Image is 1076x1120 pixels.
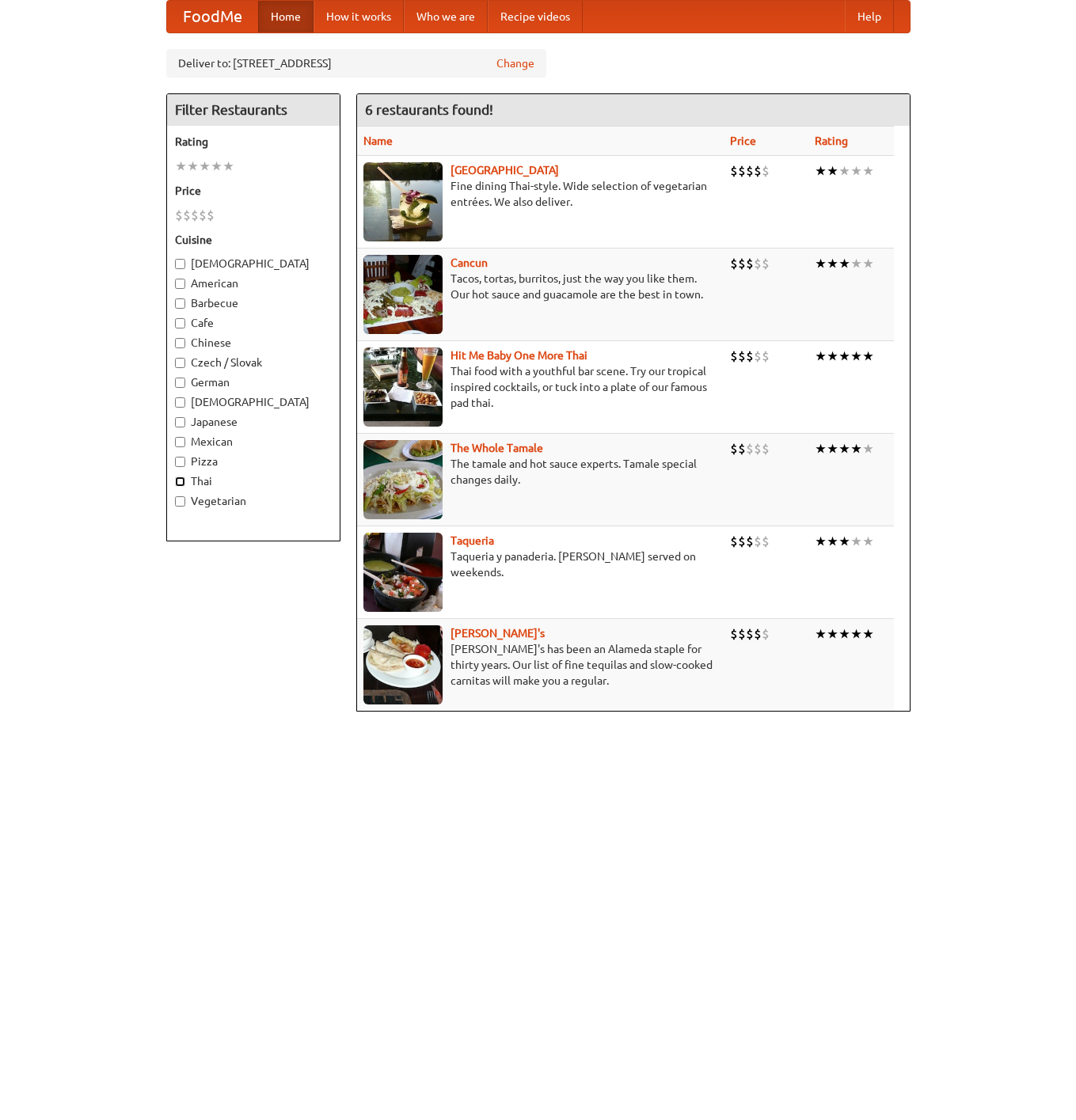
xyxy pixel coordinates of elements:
[175,275,332,291] label: American
[175,397,185,408] input: [DEMOGRAPHIC_DATA]
[827,440,838,457] li: ★
[730,162,738,180] li: $
[815,625,827,643] li: ★
[746,255,754,272] li: $
[451,256,488,269] a: Cancun
[862,255,874,272] li: ★
[827,347,838,365] li: ★
[838,347,850,365] li: ★
[815,347,827,365] li: ★
[365,102,493,117] ng-pluralize: 6 restaurants found!
[175,378,185,388] input: German
[363,641,718,689] p: [PERSON_NAME]'s has been an Alameda staple for thirty years. Our list of fine tequilas and slow-c...
[451,164,559,177] b: [GEOGRAPHIC_DATA]
[754,533,762,550] li: $
[363,255,443,334] img: cancun.jpg
[314,1,404,32] a: How it works
[175,315,332,331] label: Cafe
[175,457,185,467] input: Pizza
[762,255,770,272] li: $
[730,440,738,457] li: $
[363,347,443,427] img: babythai.jpg
[738,440,746,457] li: $
[363,271,718,302] p: Tacos, tortas, burritos, just the way you like them. Our hot sauce and guacamole are the best in ...
[363,549,718,580] p: Taqueria y panaderia. [PERSON_NAME] served on weekends.
[451,627,545,640] a: [PERSON_NAME]'s
[730,625,738,643] li: $
[167,94,340,126] h4: Filter Restaurants
[762,347,770,365] li: $
[738,162,746,180] li: $
[730,135,756,147] a: Price
[845,1,894,32] a: Help
[730,347,738,365] li: $
[850,347,862,365] li: ★
[363,456,718,488] p: The tamale and hot sauce experts. Tamale special changes daily.
[838,625,850,643] li: ★
[175,298,185,309] input: Barbecue
[762,440,770,457] li: $
[762,625,770,643] li: $
[862,440,874,457] li: ★
[211,158,222,175] li: ★
[363,178,718,210] p: Fine dining Thai-style. Wide selection of vegetarian entrées. We also deliver.
[838,255,850,272] li: ★
[754,440,762,457] li: $
[488,1,583,32] a: Recipe videos
[762,162,770,180] li: $
[838,440,850,457] li: ★
[746,162,754,180] li: $
[451,534,494,547] a: Taqueria
[762,533,770,550] li: $
[175,417,185,427] input: Japanese
[451,349,587,362] a: Hit Me Baby One More Thai
[175,496,185,507] input: Vegetarian
[175,437,185,447] input: Mexican
[175,374,332,390] label: German
[175,473,332,489] label: Thai
[754,162,762,180] li: $
[175,414,332,430] label: Japanese
[862,347,874,365] li: ★
[862,625,874,643] li: ★
[815,440,827,457] li: ★
[175,434,332,450] label: Mexican
[451,442,543,454] a: The Whole Tamale
[850,162,862,180] li: ★
[191,207,199,224] li: $
[827,162,838,180] li: ★
[862,533,874,550] li: ★
[815,162,827,180] li: ★
[496,55,534,71] a: Change
[850,440,862,457] li: ★
[827,625,838,643] li: ★
[363,135,393,147] a: Name
[838,533,850,550] li: ★
[175,259,185,269] input: [DEMOGRAPHIC_DATA]
[187,158,199,175] li: ★
[363,440,443,519] img: wholetamale.jpg
[175,476,185,487] input: Thai
[746,625,754,643] li: $
[738,255,746,272] li: $
[730,533,738,550] li: $
[207,207,215,224] li: $
[199,158,211,175] li: ★
[363,533,443,612] img: taqueria.jpg
[746,533,754,550] li: $
[175,183,332,199] h5: Price
[815,533,827,550] li: ★
[738,533,746,550] li: $
[199,207,207,224] li: $
[730,255,738,272] li: $
[850,533,862,550] li: ★
[175,493,332,509] label: Vegetarian
[838,162,850,180] li: ★
[850,255,862,272] li: ★
[754,625,762,643] li: $
[404,1,488,32] a: Who we are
